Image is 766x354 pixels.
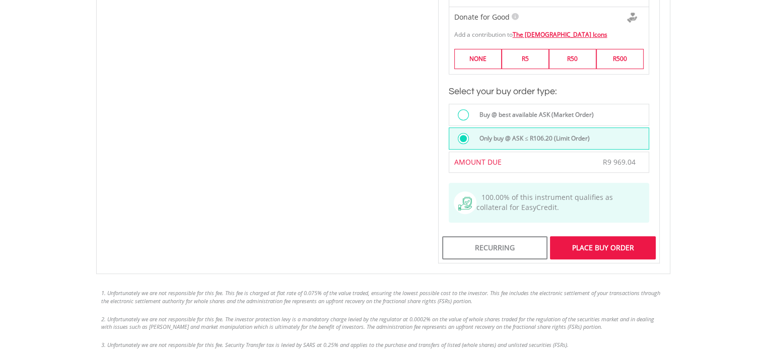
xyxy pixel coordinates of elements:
[449,85,649,99] h3: Select your buy order type:
[549,49,596,68] label: R50
[476,192,613,212] span: 100.00% of this instrument qualifies as collateral for EasyCredit.
[627,13,637,23] img: Donte For Good
[101,341,665,349] li: 3. Unfortunately we are not responsible for this fee. Security Transfer tax is levied by SARS at ...
[449,25,649,39] div: Add a contribution to
[454,49,502,68] label: NONE
[101,315,665,331] li: 2. Unfortunately we are not responsible for this fee. The investor protection levy is a mandatory...
[101,289,665,305] li: 1. Unfortunately we are not responsible for this fee. This fee is charged at flat rate of 0.075% ...
[473,109,594,120] label: Buy @ best available ASK (Market Order)
[473,133,590,144] label: Only buy @ ASK ≤ R106.20 (Limit Order)
[454,157,502,167] span: AMOUNT DUE
[550,236,655,259] div: Place Buy Order
[454,12,510,22] span: Donate for Good
[458,197,472,210] img: collateral-qualifying-green.svg
[442,236,547,259] div: Recurring
[502,49,549,68] label: R5
[513,30,607,39] a: The [DEMOGRAPHIC_DATA] Icons
[603,157,636,167] span: R9 969.04
[596,49,644,68] label: R500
